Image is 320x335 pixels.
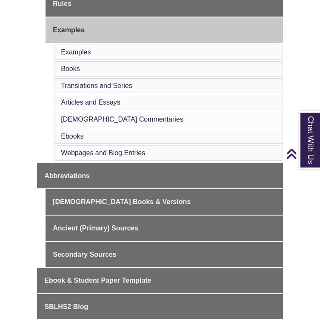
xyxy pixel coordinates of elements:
a: Books [61,65,80,72]
a: [DEMOGRAPHIC_DATA] Books & Versions [46,189,283,215]
a: Examples [61,48,91,56]
a: Translations and Series [61,82,132,89]
a: Webpages and Blog Entries [61,149,145,156]
a: [DEMOGRAPHIC_DATA] Commentaries [61,116,183,123]
a: Secondary Sources [46,242,283,267]
span: Ebook & Student Paper Template [44,277,151,284]
a: Examples [46,17,283,43]
a: Abbreviations [37,163,283,189]
span: SBLHS2 Blog [44,303,88,310]
a: Articles and Essays [61,99,120,106]
a: Ebooks [61,133,83,140]
a: Back to Top [286,148,318,159]
a: Ancient (Primary) Sources [46,216,283,241]
span: Abbreviations [44,172,90,179]
a: Ebook & Student Paper Template [37,268,283,293]
a: SBLHS2 Blog [37,294,283,320]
